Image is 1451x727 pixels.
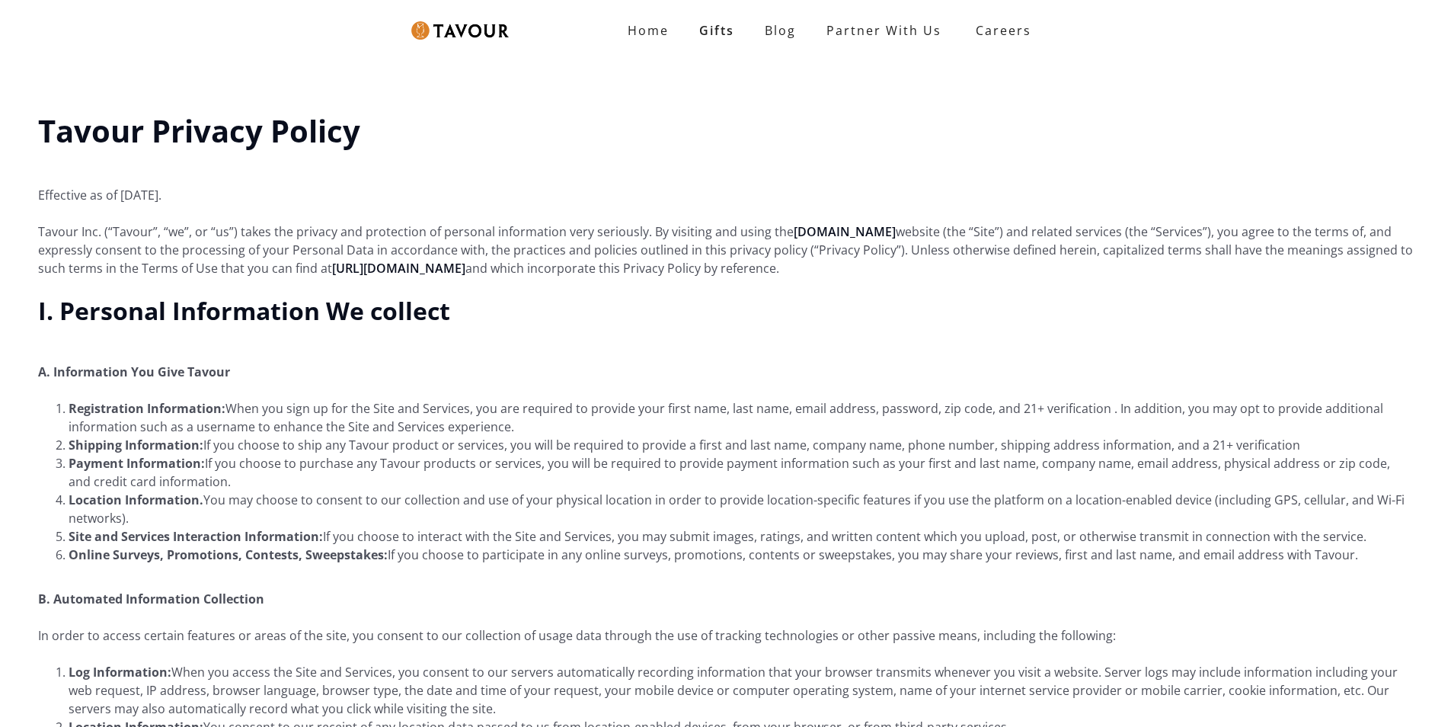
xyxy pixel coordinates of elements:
li: When you access the Site and Services, you consent to our servers automatically recording informa... [69,663,1413,718]
strong: I. Personal Information We collect [38,294,450,327]
li: If you choose to ship any Tavour product or services, you will be required to provide a first and... [69,436,1413,454]
strong: Tavour Privacy Policy [38,110,360,152]
strong: Home [628,22,669,39]
strong: B. Automated Information Collection [38,591,264,607]
li: If you choose to interact with the Site and Services, you may submit images, ratings, and written... [69,527,1413,546]
strong: Careers [976,15,1031,46]
a: [URL][DOMAIN_NAME] [332,260,465,277]
a: Gifts [684,15,749,46]
li: When you sign up for the Site and Services, you are required to provide your first name, last nam... [69,399,1413,436]
li: If you choose to participate in any online surveys, promotions, contents or sweepstakes, you may ... [69,546,1413,564]
a: [DOMAIN_NAME] [794,223,896,240]
p: Effective as of [DATE]. [38,168,1413,204]
a: Blog [749,15,811,46]
li: You may choose to consent to our collection and use of your physical location in order to provide... [69,491,1413,527]
strong: Site and Services Interaction Information: [69,528,323,545]
strong: Log Information: [69,664,171,681]
a: Home [612,15,684,46]
p: In order to access certain features or areas of the site, you consent to our collection of usage ... [38,626,1413,645]
p: Tavour Inc. (“Tavour”, “we”, or “us”) takes the privacy and protection of personal information ve... [38,223,1413,277]
strong: Shipping Information: [69,437,203,453]
a: Partner With Us [811,15,957,46]
strong: A. Information You Give Tavour [38,363,230,380]
li: If you choose to purchase any Tavour products or services, you will be required to provide paymen... [69,454,1413,491]
strong: Location Information. [69,492,203,508]
strong: Registration Information: [69,400,225,417]
strong: Online Surveys, Promotions, Contests, Sweepstakes: [69,546,388,563]
a: Careers [957,9,1043,52]
strong: Payment Information: [69,455,205,472]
